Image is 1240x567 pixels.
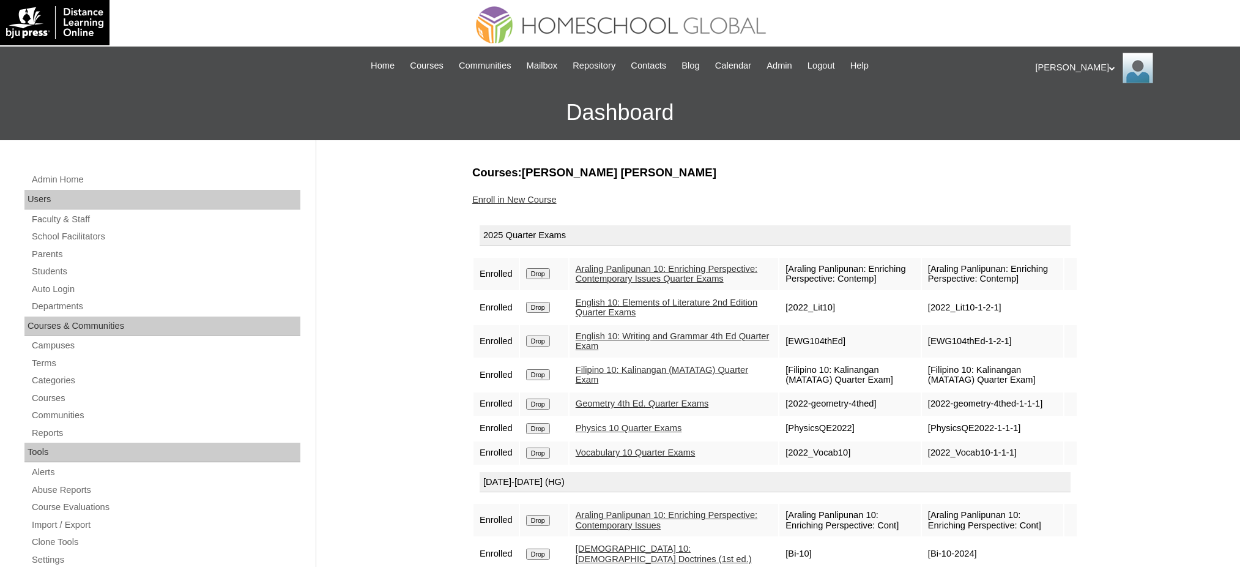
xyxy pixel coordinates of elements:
[850,59,869,73] span: Help
[576,399,708,408] a: Geometry 4th Ed. Quarter Exams
[779,258,921,290] td: [Araling Panlipunan: Enriching Perspective: Contemp]
[922,325,1063,358] td: [EWG104thEd-1-2-1]
[404,59,450,73] a: Courses
[31,373,300,388] a: Categories
[801,59,841,73] a: Logout
[31,483,300,498] a: Abuse Reports
[526,399,550,410] input: Drop
[767,59,792,73] span: Admin
[526,369,550,380] input: Drop
[709,59,757,73] a: Calendar
[6,6,103,39] img: logo-white.png
[453,59,518,73] a: Communities
[480,472,1071,493] div: [DATE]-[DATE] (HG)
[371,59,395,73] span: Home
[807,59,835,73] span: Logout
[31,264,300,279] a: Students
[1036,53,1228,83] div: [PERSON_NAME]
[31,426,300,441] a: Reports
[31,465,300,480] a: Alerts
[31,408,300,423] a: Communities
[527,59,558,73] span: Mailbox
[625,59,672,73] a: Contacts
[410,59,444,73] span: Courses
[31,299,300,314] a: Departments
[31,229,300,244] a: School Facilitators
[922,291,1063,324] td: [2022_Lit10-1-2-1]
[576,264,757,284] a: Araling Panlipunan 10: Enriching Perspective: Contemporary Issues Quarter Exams
[526,549,550,560] input: Drop
[473,392,519,416] td: Enrolled
[521,59,564,73] a: Mailbox
[526,268,550,279] input: Drop
[24,317,300,336] div: Courses & Communities
[576,298,757,318] a: English 10: Elements of Literature 2nd Edition Quarter Exams
[576,423,682,433] a: Physics 10 Quarter Exams
[922,417,1063,440] td: [PhysicsQE2022-1-1-1]
[473,359,519,391] td: Enrolled
[526,515,550,526] input: Drop
[473,291,519,324] td: Enrolled
[779,325,921,358] td: [EWG104thEd]
[576,448,696,457] a: Vocabulary 10 Quarter Exams
[472,195,557,205] a: Enroll in New Course
[779,417,921,440] td: [PhysicsQE2022]
[31,212,300,227] a: Faculty & Staff
[31,172,300,187] a: Admin Home
[779,291,921,324] td: [2022_Lit10]
[573,59,615,73] span: Repository
[526,336,550,347] input: Drop
[675,59,705,73] a: Blog
[576,331,770,351] a: English 10: Writing and Grammar 4th Ed Quarter Exam
[760,59,798,73] a: Admin
[779,504,921,536] td: [Araling Panlipunan 10: Enriching Perspective: Cont]
[473,325,519,358] td: Enrolled
[922,258,1063,290] td: [Araling Panlipunan: Enriching Perspective: Contemp]
[576,365,748,385] a: Filipino 10: Kalinangan (MATATAG) Quarter Exam
[576,544,752,564] a: [DEMOGRAPHIC_DATA] 10: [DEMOGRAPHIC_DATA] Doctrines (1st ed.)
[566,59,622,73] a: Repository
[1123,53,1153,83] img: Ariane Ebuen
[480,225,1071,246] div: 2025 Quarter Exams
[922,392,1063,416] td: [2022-geometry-4thed-1-1-1]
[6,85,1234,140] h3: Dashboard
[844,59,875,73] a: Help
[526,302,550,313] input: Drop
[31,247,300,262] a: Parents
[31,338,300,353] a: Campuses
[24,443,300,462] div: Tools
[31,391,300,406] a: Courses
[526,423,550,434] input: Drop
[459,59,511,73] span: Communities
[631,59,666,73] span: Contacts
[779,392,921,416] td: [2022-geometry-4thed]
[472,165,1078,181] h3: Courses:[PERSON_NAME] [PERSON_NAME]
[473,417,519,440] td: Enrolled
[31,282,300,297] a: Auto Login
[681,59,699,73] span: Blog
[922,441,1063,465] td: [2022_Vocab10-1-1-1]
[473,441,519,465] td: Enrolled
[473,258,519,290] td: Enrolled
[922,359,1063,391] td: [Filipino 10: Kalinangan (MATATAG) Quarter Exam]
[779,359,921,391] td: [Filipino 10: Kalinangan (MATATAG) Quarter Exam]
[922,504,1063,536] td: [Araling Panlipunan 10: Enriching Perspective: Cont]
[365,59,401,73] a: Home
[24,190,300,209] div: Users
[576,510,757,530] a: Araling Panlipunan 10: Enriching Perspective: Contemporary Issues
[779,441,921,465] td: [2022_Vocab10]
[526,448,550,459] input: Drop
[31,500,300,515] a: Course Evaluations
[31,517,300,533] a: Import / Export
[473,504,519,536] td: Enrolled
[715,59,751,73] span: Calendar
[31,356,300,371] a: Terms
[31,535,300,550] a: Clone Tools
